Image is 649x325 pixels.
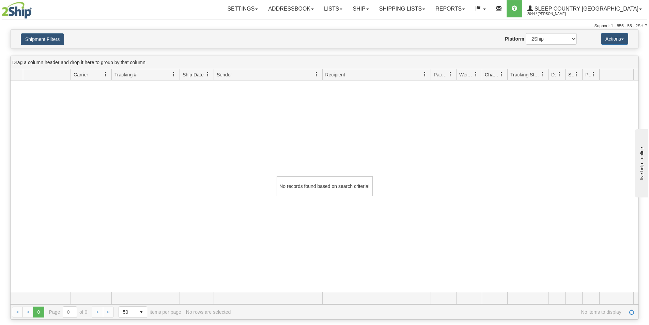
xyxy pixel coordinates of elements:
[319,0,347,17] a: Lists
[445,69,456,80] a: Packages filter column settings
[434,71,448,78] span: Packages
[459,71,474,78] span: Weight
[374,0,430,17] a: Shipping lists
[2,23,647,29] div: Support: 1 - 855 - 55 - 2SHIP
[119,306,147,318] span: Page sizes drop down
[533,6,638,12] span: Sleep Country [GEOGRAPHIC_DATA]
[633,128,648,197] iframe: chat widget
[136,307,147,317] span: select
[202,69,214,80] a: Ship Date filter column settings
[537,69,548,80] a: Tracking Status filter column settings
[585,71,591,78] span: Pickup Status
[325,71,345,78] span: Recipient
[235,309,621,315] span: No items to display
[217,71,232,78] span: Sender
[551,71,557,78] span: Delivery Status
[123,309,132,315] span: 50
[505,35,524,42] label: Platform
[527,11,578,17] span: 2044 / [PERSON_NAME]
[571,69,582,80] a: Shipment Issues filter column settings
[568,71,574,78] span: Shipment Issues
[510,71,540,78] span: Tracking Status
[114,71,137,78] span: Tracking #
[21,33,64,45] button: Shipment Filters
[183,71,203,78] span: Ship Date
[100,69,111,80] a: Carrier filter column settings
[119,306,181,318] span: items per page
[186,309,231,315] div: No rows are selected
[168,69,180,80] a: Tracking # filter column settings
[2,2,32,19] img: logo2044.jpg
[419,69,431,80] a: Recipient filter column settings
[485,71,499,78] span: Charge
[277,176,373,196] div: No records found based on search criteria!
[263,0,319,17] a: Addressbook
[33,307,44,317] span: Page 0
[222,0,263,17] a: Settings
[626,307,637,317] a: Refresh
[347,0,374,17] a: Ship
[601,33,628,45] button: Actions
[522,0,647,17] a: Sleep Country [GEOGRAPHIC_DATA] 2044 / [PERSON_NAME]
[470,69,482,80] a: Weight filter column settings
[430,0,470,17] a: Reports
[554,69,565,80] a: Delivery Status filter column settings
[311,69,322,80] a: Sender filter column settings
[74,71,88,78] span: Carrier
[496,69,507,80] a: Charge filter column settings
[11,56,638,69] div: grid grouping header
[5,6,63,11] div: live help - online
[588,69,599,80] a: Pickup Status filter column settings
[49,306,88,318] span: Page of 0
